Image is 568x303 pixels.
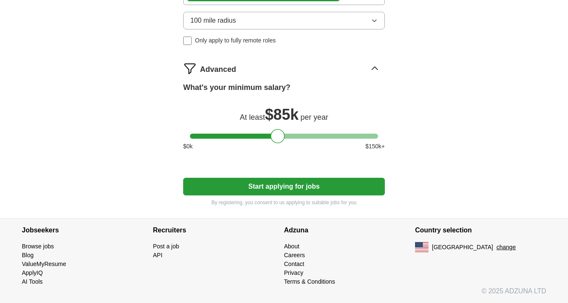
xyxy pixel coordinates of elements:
[284,278,335,285] a: Terms & Conditions
[183,37,192,45] input: Only apply to fully remote roles
[183,142,193,151] span: $ 0 k
[200,64,236,75] span: Advanced
[22,269,43,276] a: ApplyIQ
[183,178,385,195] button: Start applying for jobs
[15,286,553,303] div: © 2025 ADZUNA LTD
[265,106,299,123] span: $ 85k
[240,113,265,121] span: At least
[415,219,546,242] h4: Country selection
[284,243,300,250] a: About
[300,113,328,121] span: per year
[432,243,493,252] span: [GEOGRAPHIC_DATA]
[22,278,43,285] a: AI Tools
[22,252,34,258] a: Blog
[22,261,66,267] a: ValueMyResume
[183,82,290,93] label: What's your minimum salary?
[284,269,303,276] a: Privacy
[497,243,516,252] button: change
[183,12,385,29] button: 100 mile radius
[153,243,179,250] a: Post a job
[284,252,305,258] a: Careers
[153,252,163,258] a: API
[183,62,197,75] img: filter
[284,261,304,267] a: Contact
[195,36,276,45] span: Only apply to fully remote roles
[190,16,236,26] span: 100 mile radius
[22,243,54,250] a: Browse jobs
[366,142,385,151] span: $ 150 k+
[415,242,429,252] img: US flag
[183,199,385,206] p: By registering, you consent to us applying to suitable jobs for you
